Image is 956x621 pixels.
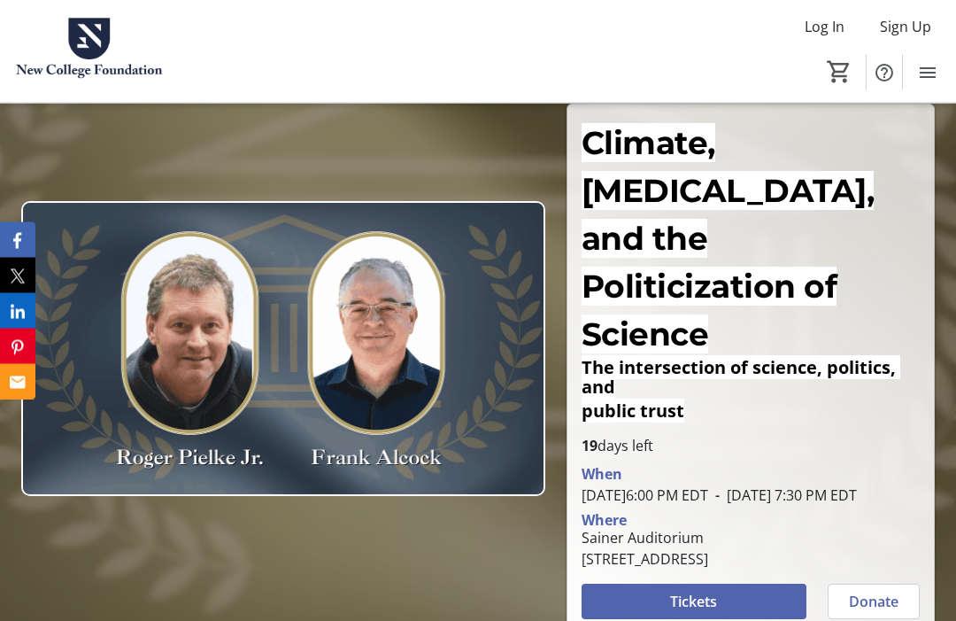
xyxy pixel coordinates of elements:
span: - [708,486,727,506]
span: 19 [582,437,597,456]
span: Sign Up [880,16,931,37]
span: [DATE] 6:00 PM EDT [582,486,708,506]
span: [DATE] 7:30 PM EDT [708,486,857,506]
span: Climate, [MEDICAL_DATA], and the Politicization of Science [582,124,875,354]
button: Help [867,55,902,90]
img: New College Foundation's Logo [11,7,168,96]
button: Sign Up [866,12,945,41]
button: Log In [790,12,859,41]
div: Sainer Auditorium [582,528,708,549]
span: Log In [805,16,844,37]
div: When [582,464,622,485]
span: The intersection of science, politics, and [582,356,900,400]
div: [STREET_ADDRESS] [582,549,708,571]
button: Donate [828,585,920,620]
button: Tickets [582,585,806,620]
button: Menu [910,55,945,90]
div: Where [582,514,627,528]
span: Tickets [670,592,717,613]
img: Campaign CTA Media Photo [21,202,545,497]
p: days left [582,436,920,457]
span: public trust [582,400,684,423]
span: Donate [849,592,898,613]
button: Cart [823,56,855,88]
